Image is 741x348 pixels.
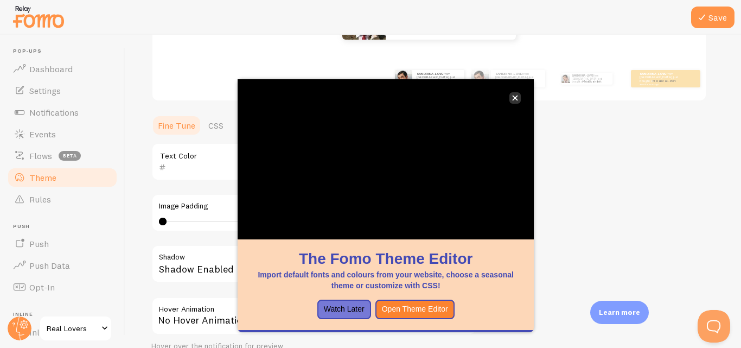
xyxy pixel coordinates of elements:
a: Metallica t-shirt [430,79,453,83]
p: Learn more [599,307,640,318]
a: Notifications [7,102,118,123]
a: Rules [7,188,118,210]
span: Events [29,129,56,140]
label: Image Padding [159,201,469,211]
a: Metallica t-shirt [653,79,676,83]
h1: The Fomo Theme Editor [251,248,521,269]
span: beta [59,151,81,161]
a: Real Lovers [39,315,112,341]
span: Opt-In [29,282,55,293]
a: Push [7,233,118,255]
span: Theme [29,172,56,183]
span: Push [13,223,118,230]
button: Open Theme Editor [375,300,455,319]
span: Rules [29,194,51,205]
span: Settings [29,85,61,96]
button: close, [509,92,521,104]
div: The Fomo Theme EditorImport default fonts and colours from your website, choose a seasonal theme ... [238,79,534,332]
a: Metallica t-shirt [508,79,532,83]
span: Real Lovers [47,322,98,335]
a: Fine Tune [151,115,202,136]
img: Fomo [395,70,412,87]
span: Dashboard [29,64,73,74]
img: Fomo [471,70,489,87]
small: about 4 minutes ago [495,83,540,85]
strong: SANDRINA-LOVE [572,74,593,77]
img: fomo-relay-logo-orange.svg [11,3,66,30]
div: Shadow Enabled [151,245,477,284]
p: Import default fonts and colours from your website, choose a seasonal theme or customize with CSS! [251,269,521,291]
a: Flows beta [7,145,118,167]
iframe: Help Scout Beacon - Open [698,310,730,343]
span: Pop-ups [13,48,118,55]
img: Fomo [561,74,570,83]
p: from [GEOGRAPHIC_DATA] just bought a [495,72,541,85]
p: from [GEOGRAPHIC_DATA] just bought a [640,72,683,85]
a: Dashboard [7,58,118,80]
span: Inline [13,311,118,318]
strong: SANDRINA-LOVE [417,72,444,76]
div: No Hover Animation [151,297,477,335]
span: Push [29,238,49,249]
a: Push Data [7,255,118,276]
a: Metallica t-shirt [583,80,601,83]
p: from [GEOGRAPHIC_DATA] just bought a [417,72,460,85]
p: from [GEOGRAPHIC_DATA] just bought a [572,73,608,85]
a: Settings [7,80,118,102]
a: Events [7,123,118,145]
a: Opt-In [7,276,118,298]
a: CSS [202,115,230,136]
span: Notifications [29,107,79,118]
span: Flows [29,150,52,161]
small: about 4 minutes ago [640,83,682,85]
a: Theme [7,167,118,188]
strong: SANDRINA-LOVE [640,72,667,76]
button: Watch Later [317,300,371,319]
div: Learn more [590,301,649,324]
strong: SANDRINA-LOVE [495,72,522,76]
span: Push Data [29,260,70,271]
